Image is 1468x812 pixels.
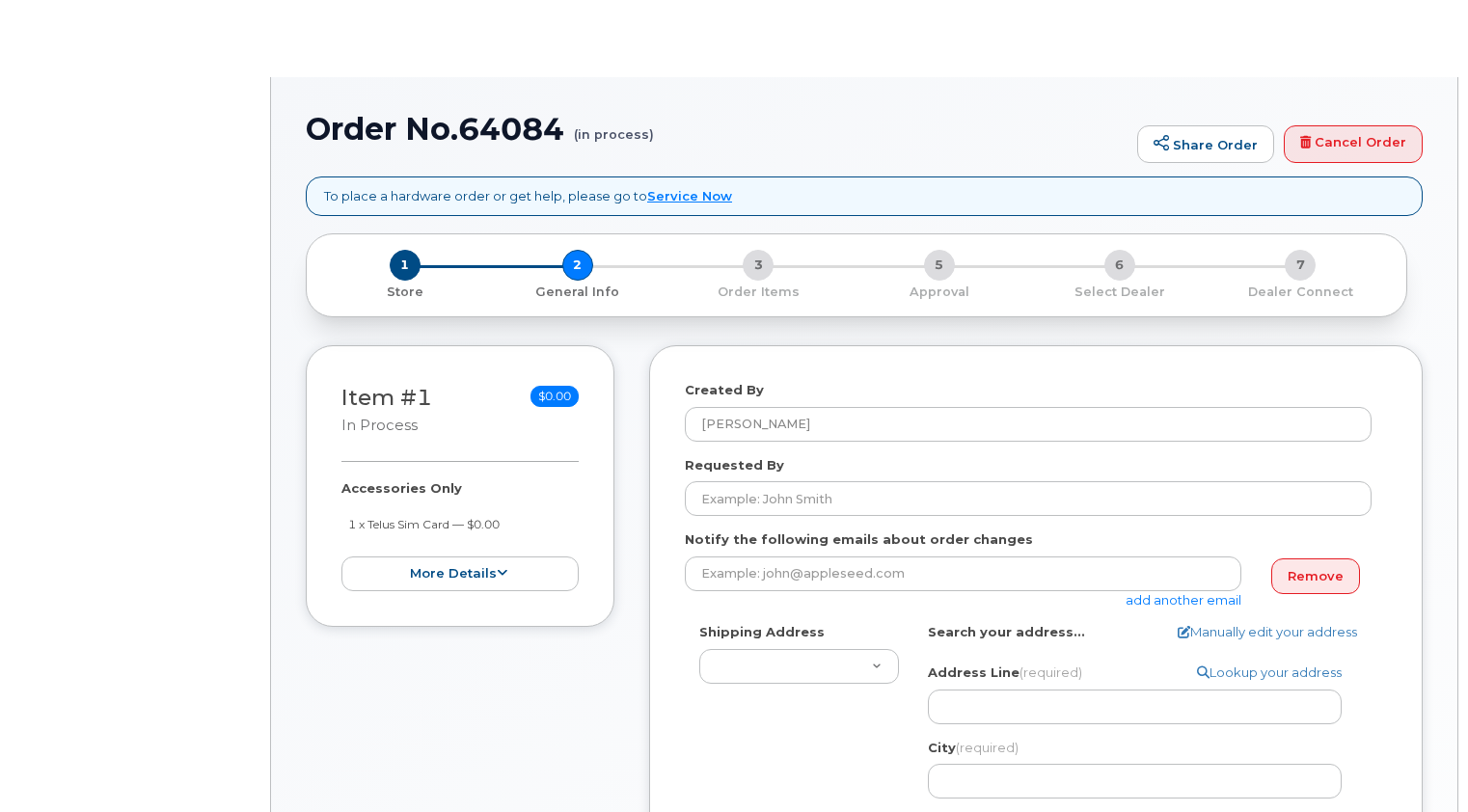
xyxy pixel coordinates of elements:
input: Example: John Smith [685,481,1372,516]
h1: Order No.64084 [306,112,1128,146]
label: Address Line [928,663,1082,682]
a: Share Order [1137,125,1274,164]
a: Remove [1271,558,1360,594]
a: 1 Store [322,281,487,301]
span: $0.00 [530,386,579,407]
a: Manually edit your address [1178,623,1357,641]
label: Search your address... [928,623,1085,641]
span: (required) [1019,664,1082,680]
input: Example: john@appleseed.com [685,556,1241,591]
strong: Accessories Only [341,480,462,496]
a: add another email [1126,592,1241,608]
label: Shipping Address [699,623,825,641]
label: Notify the following emails about order changes [685,530,1033,549]
h3: Item #1 [341,386,432,435]
label: Requested By [685,456,784,474]
a: Service Now [647,188,732,203]
small: in process [341,417,418,434]
p: Store [330,284,479,301]
span: 1 [390,250,421,281]
label: City [928,739,1019,757]
small: 1 x Telus Sim Card — $0.00 [348,517,500,531]
p: To place a hardware order or get help, please go to [324,187,732,205]
a: Cancel Order [1284,125,1423,164]
label: Created By [685,381,764,399]
small: (in process) [574,112,654,142]
a: Lookup your address [1197,663,1342,682]
button: more details [341,556,579,592]
span: (required) [956,740,1019,755]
